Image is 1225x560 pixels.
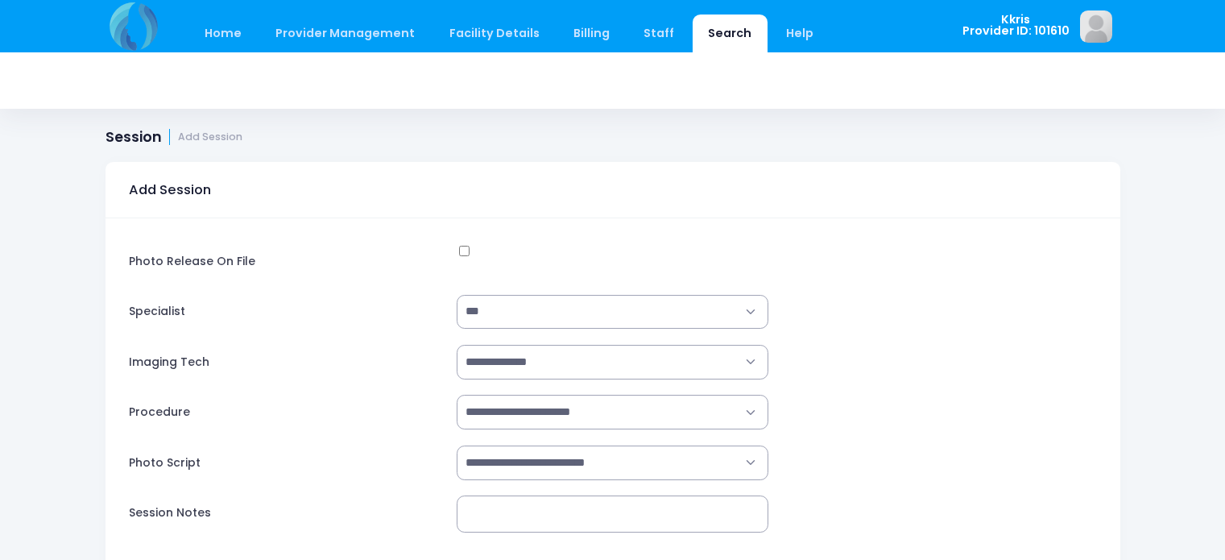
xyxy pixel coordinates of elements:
a: Search [693,15,768,52]
label: Specialist [121,295,449,330]
a: Facility Details [433,15,555,52]
a: Billing [557,15,625,52]
small: Add Session [178,131,242,143]
label: Procedure [121,395,449,429]
h1: Session [106,129,243,146]
label: Session Notes [121,496,449,533]
img: image [1080,10,1112,43]
a: Provider Management [260,15,431,52]
label: Photo Script [121,446,449,480]
label: Photo Release On File [121,245,449,279]
label: Imaging Tech [121,345,449,380]
a: Staff [628,15,690,52]
span: Kkris Provider ID: 101610 [962,14,1070,37]
h3: Add Session [129,168,211,213]
a: Help [770,15,829,52]
a: Home [189,15,258,52]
